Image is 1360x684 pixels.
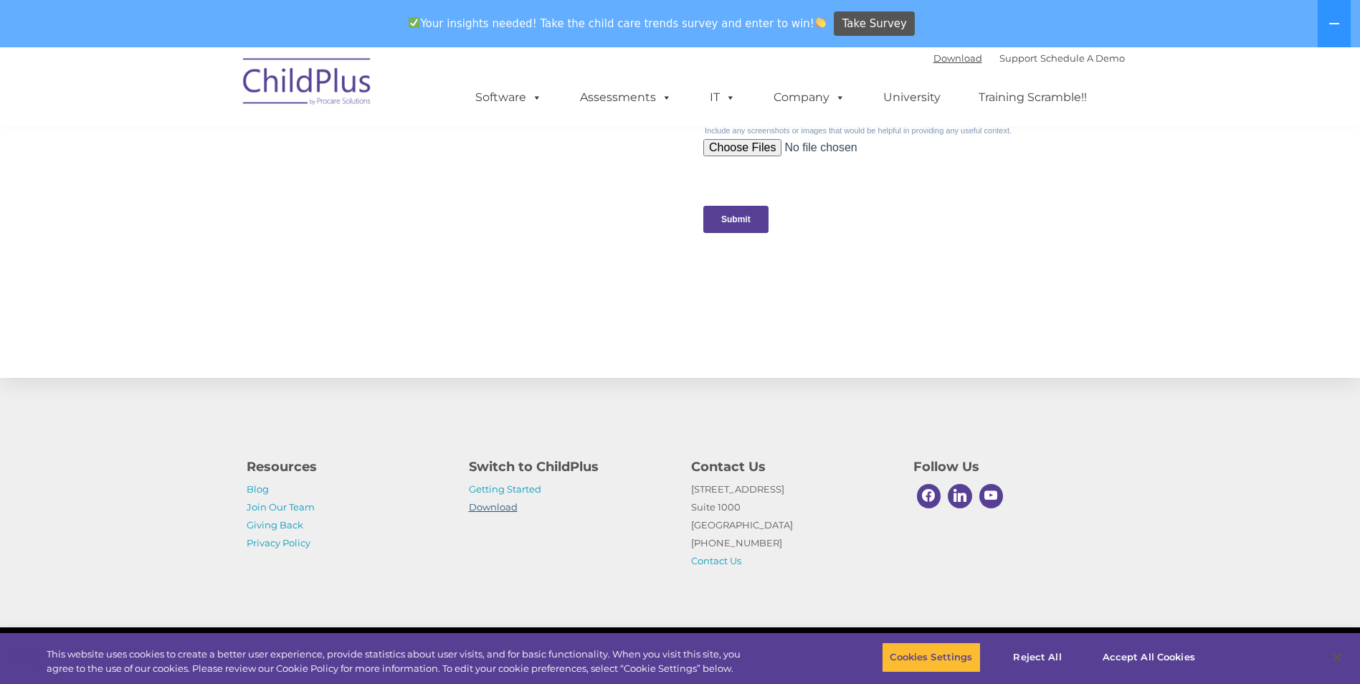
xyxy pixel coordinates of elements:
[247,501,315,513] a: Join Our Team
[1321,642,1353,673] button: Close
[691,457,892,477] h4: Contact Us
[695,83,750,112] a: IT
[236,48,379,120] img: ChildPlus by Procare Solutions
[691,555,741,566] a: Contact Us
[993,642,1083,673] button: Reject All
[976,480,1007,512] a: Youtube
[469,501,518,513] a: Download
[882,642,980,673] button: Cookies Settings
[759,83,860,112] a: Company
[964,83,1101,112] a: Training Scramble!!
[933,52,982,64] a: Download
[409,17,419,28] img: ✅
[247,457,447,477] h4: Resources
[842,11,907,37] span: Take Survey
[469,483,541,495] a: Getting Started
[834,11,915,37] a: Take Survey
[247,483,269,495] a: Blog
[469,457,670,477] h4: Switch to ChildPlus
[913,457,1114,477] h4: Follow Us
[566,83,686,112] a: Assessments
[461,83,556,112] a: Software
[47,647,748,675] div: This website uses cookies to create a better user experience, provide statistics about user visit...
[913,480,945,512] a: Facebook
[869,83,955,112] a: University
[199,153,260,164] span: Phone number
[691,480,892,570] p: [STREET_ADDRESS] Suite 1000 [GEOGRAPHIC_DATA] [PHONE_NUMBER]
[199,95,243,105] span: Last name
[999,52,1037,64] a: Support
[815,17,826,28] img: 👏
[247,519,303,531] a: Giving Back
[403,9,832,37] span: Your insights needed! Take the child care trends survey and enter to win!
[1095,642,1203,673] button: Accept All Cookies
[933,52,1125,64] font: |
[944,480,976,512] a: Linkedin
[247,537,310,548] a: Privacy Policy
[1040,52,1125,64] a: Schedule A Demo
